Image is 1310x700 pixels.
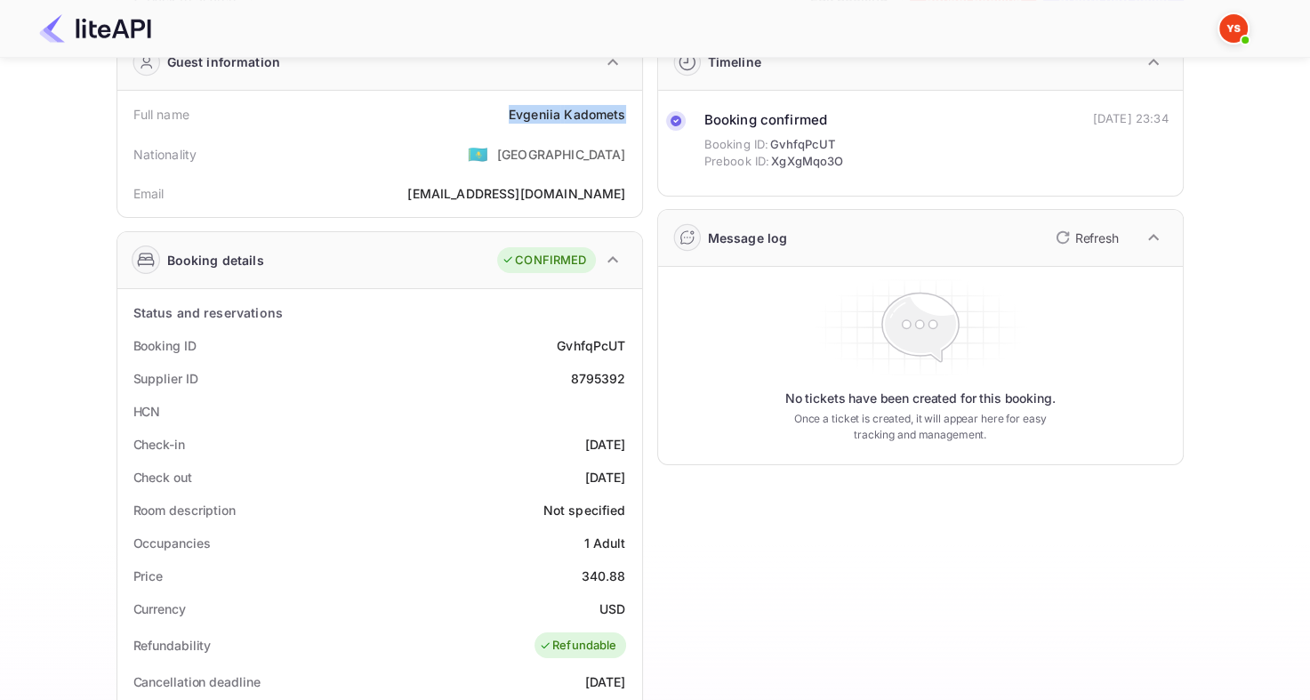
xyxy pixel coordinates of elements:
div: HCN [133,402,161,421]
div: Nationality [133,145,197,164]
div: Not specified [543,501,626,519]
p: No tickets have been created for this booking. [785,390,1056,407]
div: [GEOGRAPHIC_DATA] [497,145,626,164]
div: Booking details [167,251,264,270]
div: [DATE] [585,468,626,487]
div: GvhfqPcUT [557,336,625,355]
div: CONFIRMED [502,252,586,270]
span: United States [468,138,488,170]
div: Evgeniia Kadomets [509,105,626,124]
img: Yandex Support [1219,14,1248,43]
button: Refresh [1045,223,1126,252]
div: 8795392 [570,369,625,388]
div: 1 Adult [583,534,625,552]
span: Prebook ID: [704,153,770,171]
div: Booking confirmed [704,110,844,131]
div: Check-in [133,435,185,454]
div: USD [599,599,625,618]
span: Booking ID: [704,136,769,154]
div: Message log [708,229,788,247]
div: Booking ID [133,336,197,355]
div: Refundability [133,636,212,655]
div: Timeline [708,52,761,71]
div: [DATE] 23:34 [1093,110,1169,128]
p: Refresh [1075,229,1119,247]
div: Full name [133,105,189,124]
span: GvhfqPcUT [770,136,835,154]
div: Supplier ID [133,369,198,388]
p: Once a ticket is created, it will appear here for easy tracking and management. [780,411,1061,443]
div: [DATE] [585,435,626,454]
div: 340.88 [582,567,626,585]
div: Check out [133,468,192,487]
div: Occupancies [133,534,211,552]
span: XgXgMqo3O [771,153,843,171]
div: [EMAIL_ADDRESS][DOMAIN_NAME] [407,184,625,203]
div: [DATE] [585,672,626,691]
img: LiteAPI Logo [39,14,151,43]
div: Status and reservations [133,303,283,322]
div: Room description [133,501,236,519]
div: Guest information [167,52,281,71]
div: Price [133,567,164,585]
div: Email [133,184,165,203]
div: Currency [133,599,186,618]
div: Refundable [539,637,617,655]
div: Cancellation deadline [133,672,261,691]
